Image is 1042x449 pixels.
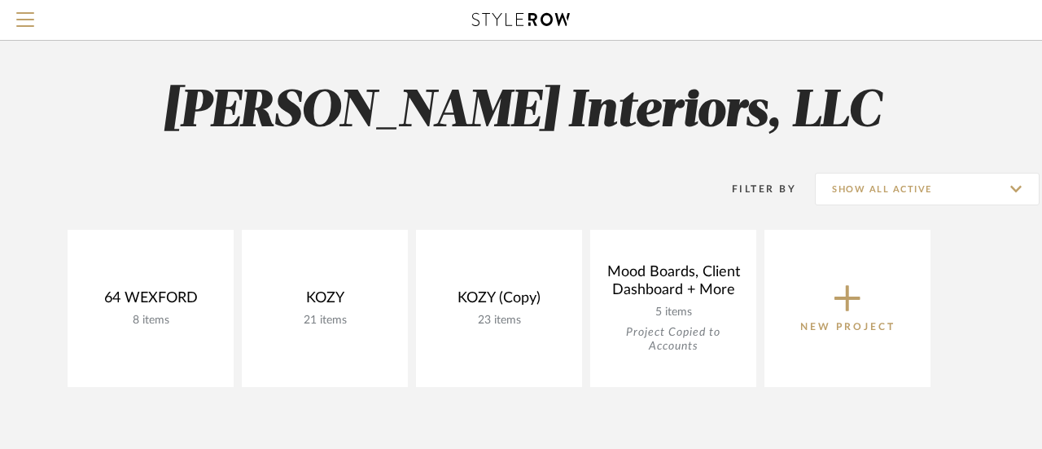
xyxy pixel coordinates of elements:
div: Project Copied to Accounts [603,326,743,354]
button: New Project [764,230,930,387]
div: Mood Boards, Client Dashboard + More [603,263,743,306]
p: New Project [800,319,895,335]
div: 5 items [603,306,743,319]
div: KOZY (Copy) [429,289,569,314]
div: Filter By [711,181,796,197]
div: 64 WEXFORD [81,289,221,314]
div: 21 items [255,314,395,328]
div: KOZY [255,289,395,314]
div: 23 items [429,314,569,328]
div: 8 items [81,314,221,328]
